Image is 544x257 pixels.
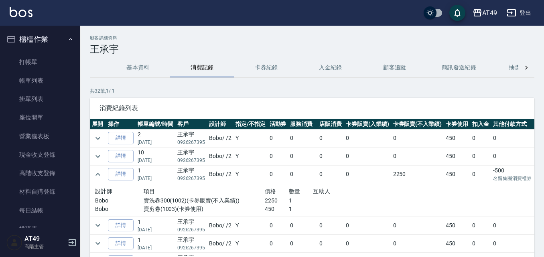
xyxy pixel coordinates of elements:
a: 打帳單 [3,53,77,71]
p: Bobo [95,196,144,205]
button: expand row [92,237,104,249]
td: 0 [317,217,344,234]
td: 450 [444,148,470,165]
button: 登出 [503,6,534,20]
td: 0 [470,166,491,183]
p: 1 [289,205,313,213]
td: 450 [444,235,470,252]
a: 排班表 [3,220,77,238]
td: Bobo / /2 [207,235,233,252]
a: 座位開單 [3,108,77,127]
td: Y [233,130,268,147]
a: 掛單列表 [3,90,77,108]
a: 營業儀表板 [3,127,77,146]
span: 互助人 [313,188,330,194]
td: 0 [288,217,317,234]
td: 450 [444,217,470,234]
th: 指定/不指定 [233,119,268,130]
a: 高階收支登錄 [3,164,77,182]
p: [DATE] [138,226,173,233]
td: 0 [288,148,317,165]
td: 450 [444,166,470,183]
td: 0 [470,130,491,147]
p: 賣剪卷(1003)(卡券使用) [144,205,265,213]
h2: 顧客詳細資料 [90,35,534,40]
button: 櫃檯作業 [3,29,77,50]
th: 設計師 [207,119,233,130]
td: 0 [391,217,444,234]
td: Bobo / /2 [207,166,233,183]
th: 展開 [90,119,106,130]
span: 項目 [144,188,155,194]
td: 0 [268,148,288,165]
p: 0926267395 [177,175,205,182]
th: 扣入金 [470,119,491,130]
td: 0 [317,235,344,252]
td: 0 [268,166,288,183]
span: 數量 [289,188,300,194]
button: expand row [92,150,104,162]
th: 店販消費 [317,119,344,130]
th: 帳單編號/時間 [136,119,175,130]
a: 詳情 [108,219,134,232]
th: 操作 [106,119,136,130]
td: 0 [317,166,344,183]
td: 0 [391,130,444,147]
td: 1 [136,166,175,183]
td: 2250 [391,166,444,183]
td: Bobo / /2 [207,148,233,165]
p: [DATE] [138,139,173,146]
th: 服務消費 [288,119,317,130]
td: 0 [344,130,391,147]
td: 2 [136,130,175,147]
td: 王承宇 [175,166,207,183]
td: 王承宇 [175,217,207,234]
td: 0 [491,235,534,252]
p: 賣洗卷300(1002)(卡券販賣(不入業績)) [144,196,265,205]
p: 共 32 筆, 1 / 1 [90,87,534,95]
td: Y [233,235,268,252]
td: 0 [391,235,444,252]
a: 詳情 [108,168,134,180]
button: AT49 [469,5,500,21]
p: 1 [289,196,313,205]
td: 0 [470,148,491,165]
td: 0 [317,148,344,165]
a: 材料自購登錄 [3,182,77,201]
th: 客戶 [175,119,207,130]
td: Y [233,166,268,183]
p: 0926267395 [177,157,205,164]
a: 詳情 [108,132,134,144]
button: 顧客追蹤 [363,58,427,77]
p: [DATE] [138,244,173,251]
p: 名留集團消費禮券 [493,175,532,182]
td: 0 [344,148,391,165]
h3: 王承宇 [90,44,534,55]
a: 每日結帳 [3,201,77,220]
a: 帳單列表 [3,71,77,90]
span: 設計師 [95,188,112,194]
td: 10 [136,148,175,165]
p: Bobo [95,205,144,213]
span: 價格 [265,188,276,194]
p: 高階主管 [24,243,65,250]
td: 0 [288,166,317,183]
td: 0 [491,217,534,234]
td: Bobo / /2 [207,217,233,234]
th: 其他付款方式 [491,119,534,130]
td: 王承宇 [175,148,207,165]
td: 0 [344,235,391,252]
td: 0 [344,217,391,234]
td: Y [233,217,268,234]
button: 消費記錄 [170,58,234,77]
img: Logo [10,7,32,17]
td: 450 [444,130,470,147]
td: Y [233,148,268,165]
h5: AT49 [24,235,65,243]
td: -500 [491,166,534,183]
td: 1 [136,235,175,252]
a: 詳情 [108,237,134,250]
p: 0926267395 [177,226,205,233]
button: 簡訊發送紀錄 [427,58,491,77]
button: 卡券紀錄 [234,58,298,77]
